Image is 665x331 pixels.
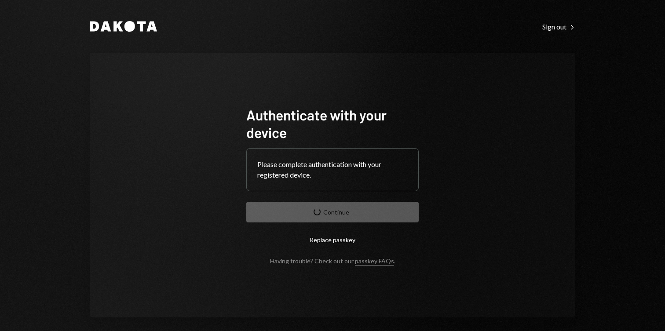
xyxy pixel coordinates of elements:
[257,159,408,180] div: Please complete authentication with your registered device.
[246,229,419,250] button: Replace passkey
[246,106,419,141] h1: Authenticate with your device
[270,257,395,265] div: Having trouble? Check out our .
[542,22,575,31] a: Sign out
[355,257,394,266] a: passkey FAQs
